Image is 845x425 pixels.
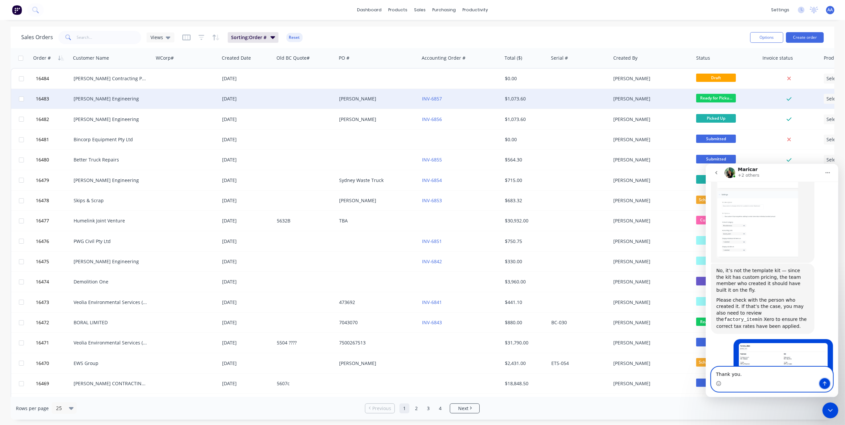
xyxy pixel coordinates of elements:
button: 16472 [34,313,74,333]
button: 16477 [34,211,74,231]
a: INV-6857 [422,95,442,102]
a: Next page [450,405,479,412]
span: Submitted [696,379,736,387]
div: $564.30 [505,156,544,163]
div: [PERSON_NAME] [614,360,687,367]
div: BC-030 [551,319,605,326]
div: Demolition One [74,278,147,285]
span: Select... [826,75,844,82]
button: 16483 [34,89,74,109]
div: [DATE] [222,278,272,285]
button: Send a message… [114,214,124,225]
div: 5607c [277,380,331,387]
div: [PERSON_NAME] [339,95,413,102]
div: PWG Civil Pty Ltd [74,238,147,245]
div: [PERSON_NAME] [614,278,687,285]
div: Accounting Order # [422,55,465,61]
div: $31,790.00 [505,339,544,346]
div: [PERSON_NAME] [614,238,687,245]
span: Completed [696,297,736,305]
span: 16470 [36,360,49,367]
span: 16477 [36,217,49,224]
button: 16475 [34,252,74,272]
span: 16479 [36,177,49,184]
div: [PERSON_NAME] CONTRACTING PTY. LIMITED [74,380,147,387]
div: $330.00 [505,258,544,265]
div: [PERSON_NAME] [614,197,687,204]
div: $1,073.60 [505,116,544,123]
a: INV-6853 [422,197,442,204]
span: Rows per page [16,405,49,412]
div: Veolia Environmental Services ([GEOGRAPHIC_DATA]) Pty Ltd [74,299,147,306]
button: 16480 [34,150,74,170]
a: INV-6843 [422,319,442,326]
span: Next [458,405,468,412]
a: INV-6851 [422,238,442,244]
div: [PERSON_NAME] [614,75,687,82]
div: [DATE] [222,95,272,102]
span: Submitted [696,135,736,143]
div: [DATE] [222,258,272,265]
div: productivity [459,5,491,15]
div: [DATE] [222,156,272,163]
span: 16469 [36,380,49,387]
div: [PERSON_NAME] Engineering [74,258,147,265]
div: Skips & Scrap [74,197,147,204]
div: $441.10 [505,299,544,306]
div: Please check with the person who created it. If that’s the case, you may also need to review the ... [11,133,103,166]
div: $715.00 [505,177,544,184]
span: Draft [696,74,736,82]
a: INV-6842 [422,258,442,265]
button: Options [750,32,783,43]
button: 16471 [34,333,74,353]
div: [PERSON_NAME] [614,116,687,123]
span: 16481 [36,136,49,143]
div: [DATE] [222,116,272,123]
span: Currently in Bu... [696,216,736,224]
div: purchasing [429,5,459,15]
div: [PERSON_NAME] [614,299,687,306]
button: 16469 [34,374,74,394]
a: dashboard [354,5,385,15]
button: 16470 [34,353,74,373]
div: Status [696,55,710,61]
div: [PERSON_NAME] [614,95,687,102]
div: [DATE] [222,75,272,82]
div: $2,431.00 [505,360,544,367]
div: Serial # [551,55,568,61]
input: Search... [77,31,142,44]
div: [DATE] [222,177,272,184]
span: Ready for Picku... [696,94,736,102]
span: Previous [372,405,391,412]
span: 16480 [36,156,49,163]
button: 16479 [34,170,74,190]
div: Total ($) [505,55,522,61]
button: 16476 [34,231,74,251]
div: [PERSON_NAME] Contracting Pty Ltd [74,75,147,82]
div: [PERSON_NAME] Engineering [74,177,147,184]
div: BORAL LIMITED [74,319,147,326]
div: $0.00 [505,75,544,82]
div: [PERSON_NAME] [614,339,687,346]
div: [PERSON_NAME] Engineering [74,116,147,123]
ul: Pagination [362,403,482,413]
span: Picked Up [696,175,736,183]
span: AA [828,7,833,13]
a: Page 1 is your current page [399,403,409,413]
div: [PERSON_NAME] [614,177,687,184]
div: $683.32 [505,197,544,204]
button: 16478 [34,191,74,211]
span: Select... [826,116,844,123]
div: [PERSON_NAME] [339,116,413,123]
button: 16474 [34,272,74,292]
div: No, it’s not the template kit — since the kit has custom pricing, the team member who created it ... [11,104,103,130]
div: 5632B [277,217,331,224]
code: factory_item [18,153,52,159]
button: 16468 [34,394,74,414]
div: [DATE] [222,360,272,367]
div: [PERSON_NAME] [614,380,687,387]
button: Create order [786,32,824,43]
